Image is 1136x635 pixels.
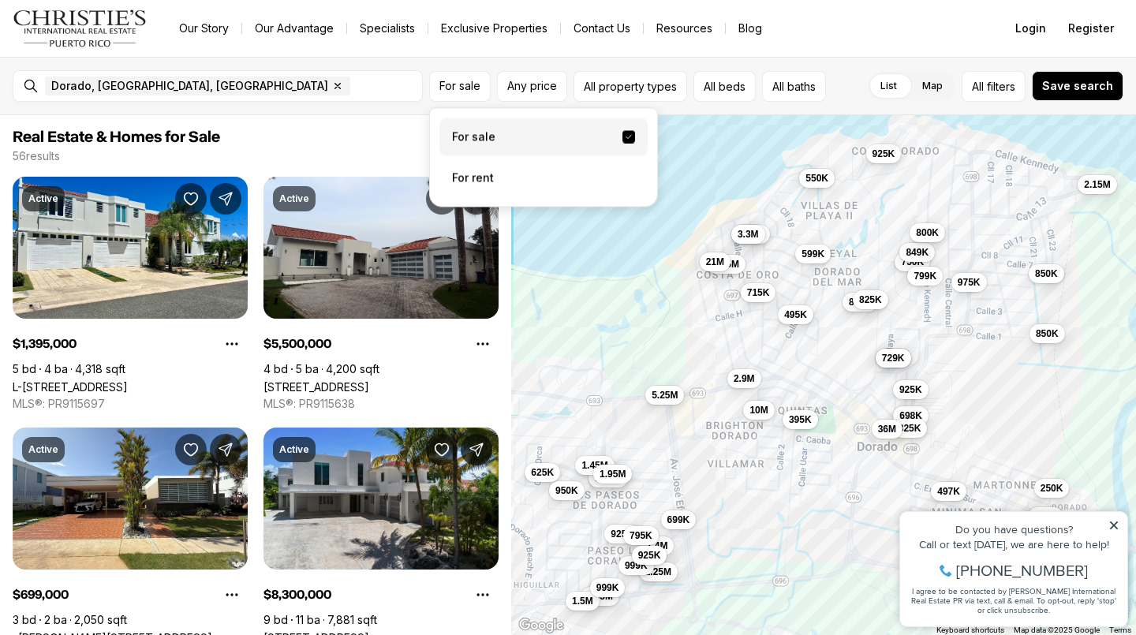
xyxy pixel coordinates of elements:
button: 497K [931,482,966,501]
span: 729K [882,352,905,364]
button: 698K [893,406,929,425]
button: 2.15M [1078,175,1116,194]
span: 1.95M [600,468,626,480]
button: 3.3M [731,225,765,244]
span: 5.25M [652,389,678,402]
button: 975K [951,273,987,292]
span: 495K [784,308,807,321]
button: 1.95M [593,465,632,484]
button: Property options [216,328,248,360]
a: Resources [644,17,725,39]
span: 750K [901,256,924,268]
button: 825K [892,419,928,438]
button: Save Property: . TOPACIO ST #F-22 [175,434,207,465]
img: logo [13,9,148,47]
p: Active [279,192,309,205]
span: 999K [625,559,648,572]
button: 925K [604,525,640,543]
span: Dorado, [GEOGRAPHIC_DATA], [GEOGRAPHIC_DATA] [51,80,328,92]
span: 925K [611,528,633,540]
button: 850K [1029,324,1065,343]
button: 395K [783,410,818,429]
button: 36M [872,420,902,439]
span: Save search [1042,80,1113,92]
button: 715K [741,283,776,302]
span: 1.05M [587,590,613,603]
span: 625K [531,466,554,479]
span: 1.25M [645,566,671,578]
span: 825K [899,422,921,435]
button: 250K [1034,479,1070,498]
p: Active [28,443,58,456]
span: Real Estate & Homes for Sale [13,129,220,145]
button: Share Property [210,434,241,465]
button: Newest [428,140,508,172]
button: 925K [632,546,667,565]
button: 1.75M [589,469,627,487]
button: Contact Us [561,17,643,39]
button: All beds [693,71,756,102]
button: Property options [216,579,248,611]
button: Any price [497,71,567,102]
button: 925K [866,144,902,163]
span: 850K [1036,327,1059,340]
span: 715K [747,286,770,299]
button: 999K [618,556,654,575]
button: All property types [574,71,687,102]
span: Any price [507,80,557,92]
button: 699K [661,510,697,529]
button: 495K [778,305,813,324]
button: 850K [1029,264,1064,283]
label: Map [910,72,955,100]
span: 699K [667,514,690,526]
span: 2.9M [734,372,755,385]
div: Do you have questions? [17,35,228,47]
span: 950K [555,484,578,497]
button: 729K [876,349,911,368]
button: 1.5M [566,592,600,611]
span: 395K [789,413,812,426]
span: 10M [749,404,768,416]
span: filters [987,78,1015,95]
button: 999K [590,578,626,597]
button: 21M [700,252,731,271]
button: Save Property: 405 DORADO BEACH EAST [426,434,458,465]
a: Blog [726,17,775,39]
button: Share Property [461,434,492,465]
span: 3.3M [738,228,759,241]
span: Register [1068,22,1114,35]
span: 1.45M [581,459,607,472]
span: 825K [859,293,882,306]
button: All baths [762,71,826,102]
label: For sale [439,118,648,156]
button: 825K [853,290,888,309]
button: 750K [895,252,930,271]
span: 21M [706,256,724,268]
span: 975K [958,276,981,289]
span: All [972,78,984,95]
a: L-9 MAR MEDITERRANEO STREET #698, DORADO PR, 00646 [13,380,128,394]
a: 394 DORADO BEACH EAST, DORADO PR, 00646 [263,380,369,394]
button: Share Property [210,183,241,215]
a: Our Story [166,17,241,39]
div: Call or text [DATE], we are here to help! [17,50,228,62]
button: Register [1059,13,1123,44]
span: 999K [596,581,619,594]
span: Login [1015,22,1046,35]
button: 1.45M [575,456,614,475]
button: 625K [525,463,560,482]
button: Save search [1032,71,1123,101]
button: Save Property: 394 DORADO BEACH EAST [426,183,458,215]
span: 250K [1041,482,1063,495]
span: 850K [1035,267,1058,280]
button: 925K [893,380,929,399]
p: Active [279,443,309,456]
button: For sale [429,71,491,102]
button: Login [1006,13,1056,44]
span: 1.5M [572,595,593,607]
span: For sale [439,80,480,92]
button: 2.9M [727,369,761,388]
span: 698K [899,409,922,422]
button: Property options [467,579,499,611]
span: 550K [805,172,828,185]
